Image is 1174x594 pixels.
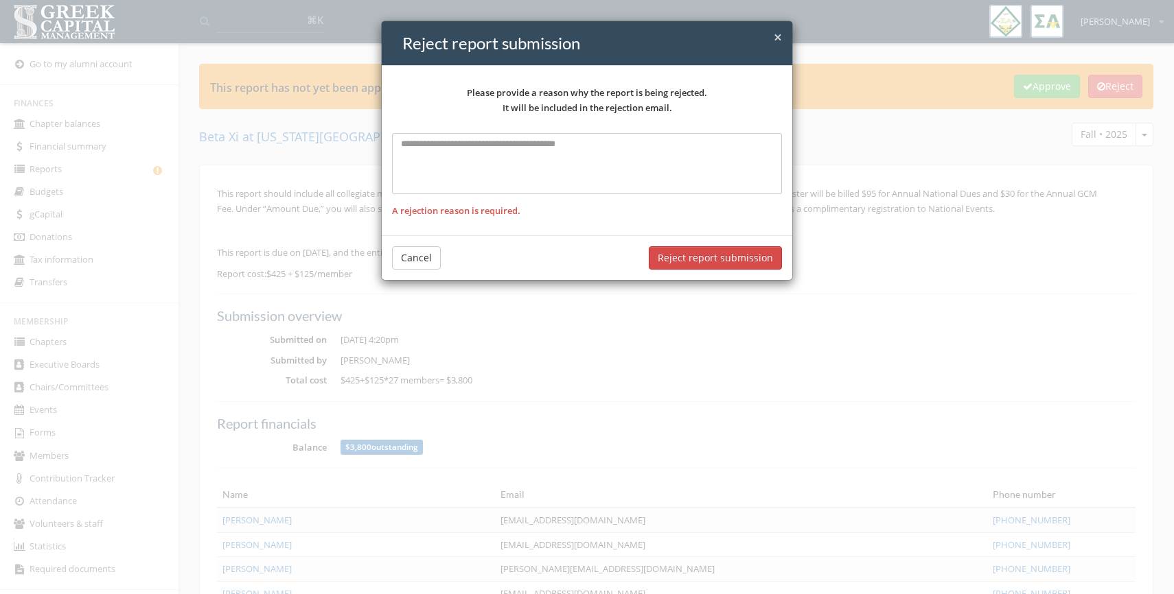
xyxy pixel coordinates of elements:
[402,32,782,55] h4: Reject report submission
[392,246,441,270] button: Cancel
[774,27,782,47] span: ×
[392,203,782,218] p: A rejection reason is required.
[392,85,782,115] p: Please provide a reason why the report is being rejected. It will be included in the rejection em...
[649,246,782,270] button: Reject report submission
